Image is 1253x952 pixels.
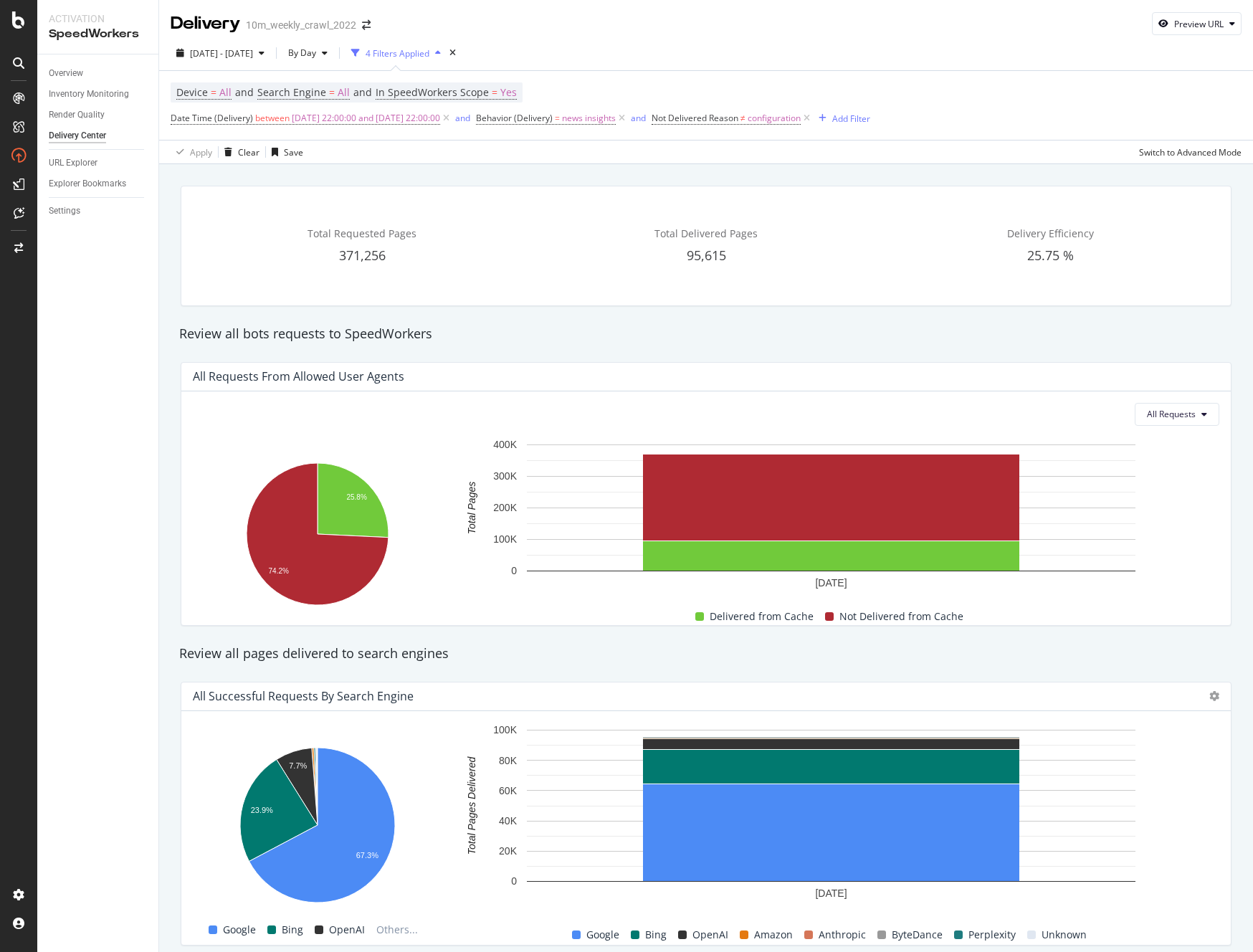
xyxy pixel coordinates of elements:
[813,110,870,127] button: Add Filter
[49,176,148,191] a: Explorer Bookmarks
[353,85,372,99] span: and
[282,42,333,65] button: By Day
[1133,141,1242,163] button: Switch to Advanced Mode
[171,141,212,163] button: Apply
[815,577,847,589] text: [DATE]
[754,926,793,943] span: Amazon
[308,227,416,240] span: Total Requested Pages
[284,146,303,158] div: Save
[49,128,148,143] a: Delivery Center
[238,146,259,158] div: Clear
[172,644,1240,663] div: Review all pages delivered to search engines
[493,502,517,513] text: 200K
[466,482,477,534] text: Total Pages
[219,141,259,163] button: Clear
[499,754,518,766] text: 80K
[246,18,356,32] div: 10m_weekly_crawl_2022
[339,247,386,264] span: 371,256
[1174,18,1224,30] div: Preview URL
[451,437,1211,596] svg: A chart.
[346,493,366,501] text: 25.8%
[219,82,232,103] span: All
[211,85,216,99] span: =
[193,455,442,614] svg: A chart.
[451,723,1211,913] svg: A chart.
[255,112,290,124] span: between
[193,741,442,913] svg: A chart.
[455,112,470,124] div: and
[49,66,148,81] a: Overview
[631,112,646,124] div: and
[511,565,517,576] text: 0
[257,85,326,99] span: Search Engine
[1147,408,1196,420] span: All Requests
[466,756,477,855] text: Total Pages Delivered
[282,921,303,938] span: Bing
[1152,12,1242,35] button: Preview URL
[499,784,518,796] text: 60K
[176,85,208,99] span: Device
[1139,146,1242,158] div: Switch to Advanced Mode
[49,128,106,143] div: Delivery Center
[815,887,847,899] text: [DATE]
[362,20,371,30] div: arrow-right-arrow-left
[499,815,518,827] text: 40K
[371,921,424,938] span: Others...
[49,87,129,102] div: Inventory Monitoring
[171,112,253,124] span: Date Time (Delivery)
[49,204,80,219] div: Settings
[710,608,814,625] span: Delivered from Cache
[251,806,273,814] text: 23.9%
[832,113,870,125] div: Add Filter
[687,247,726,264] span: 95,615
[493,533,517,545] text: 100K
[819,926,866,943] span: Anthropic
[49,156,148,171] a: URL Explorer
[190,146,212,158] div: Apply
[49,108,148,123] a: Render Quality
[511,875,517,887] text: 0
[1042,926,1087,943] span: Unknown
[329,921,365,938] span: OpenAI
[223,921,256,938] span: Google
[266,141,303,163] button: Save
[269,567,289,575] text: 74.2%
[586,926,619,943] span: Google
[49,108,105,123] div: Render Quality
[376,85,489,99] span: In SpeedWorkers Scope
[49,26,147,42] div: SpeedWorkers
[193,369,404,384] div: All Requests from Allowed User Agents
[500,82,517,103] span: Yes
[49,156,97,171] div: URL Explorer
[499,845,518,857] text: 20K
[366,47,429,59] div: 4 Filters Applied
[631,111,646,125] button: and
[476,112,553,124] span: Behavior (Delivery)
[289,761,307,770] text: 7.7%
[839,608,963,625] span: Not Delivered from Cache
[562,108,616,128] span: news insights
[282,47,316,59] span: By Day
[654,227,758,240] span: Total Delivered Pages
[190,47,253,59] span: [DATE] - [DATE]
[1204,903,1239,938] iframe: Intercom live chat
[49,176,126,191] div: Explorer Bookmarks
[968,926,1016,943] span: Perplexity
[171,42,270,65] button: [DATE] - [DATE]
[49,11,147,26] div: Activation
[455,111,470,125] button: and
[447,46,459,60] div: times
[1135,403,1219,426] button: All Requests
[1007,227,1094,240] span: Delivery Efficiency
[329,85,335,99] span: =
[49,87,148,102] a: Inventory Monitoring
[645,926,667,943] span: Bing
[346,42,447,65] button: 4 Filters Applied
[555,112,560,124] span: =
[235,85,254,99] span: and
[652,112,738,124] span: Not Delivered Reason
[740,112,745,124] span: ≠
